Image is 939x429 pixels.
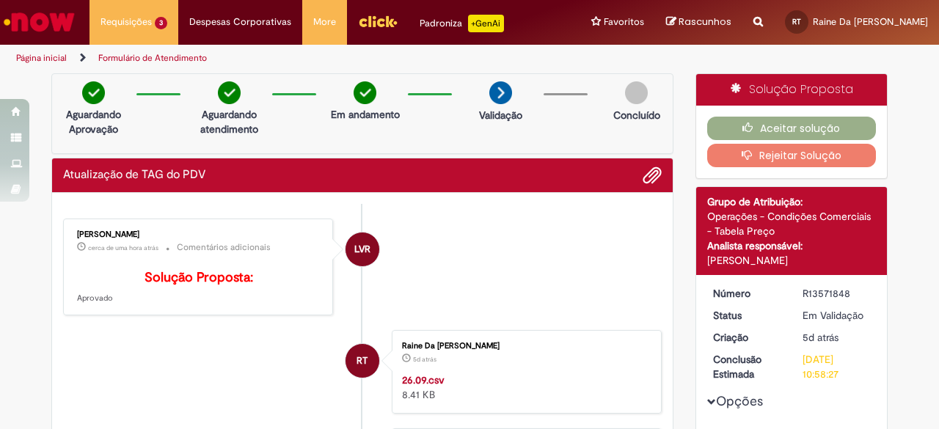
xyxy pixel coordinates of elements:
div: Leonardo Vitor Rosa Do Carmo Silva [346,232,379,266]
p: Concluído [613,108,660,122]
time: 26/09/2025 16:57:59 [413,355,436,364]
time: 01/10/2025 10:04:42 [88,243,158,252]
div: Raine Da Luz Nogueira De Toledo [346,344,379,378]
button: Aceitar solução [707,117,877,140]
a: Página inicial [16,52,67,64]
dt: Conclusão Estimada [702,352,792,381]
div: Em Validação [803,308,871,323]
img: img-circle-grey.png [625,81,648,104]
div: [PERSON_NAME] [77,230,321,239]
div: Grupo de Atribuição: [707,194,877,209]
div: 8.41 KB [402,373,646,402]
h2: Atualização de TAG do PDV Histórico de tíquete [63,169,205,182]
time: 26/09/2025 16:58:24 [803,331,838,344]
img: check-circle-green.png [82,81,105,104]
ul: Trilhas de página [11,45,615,72]
a: Formulário de Atendimento [98,52,207,64]
p: Em andamento [331,107,400,122]
b: Solução Proposta: [145,269,253,286]
div: [PERSON_NAME] [707,253,877,268]
span: LVR [354,232,370,267]
div: Raine Da [PERSON_NAME] [402,342,646,351]
span: More [313,15,336,29]
div: [DATE] 10:58:27 [803,352,871,381]
span: 5d atrás [413,355,436,364]
div: Analista responsável: [707,238,877,253]
span: Rascunhos [679,15,731,29]
button: Rejeitar Solução [707,144,877,167]
img: check-circle-green.png [218,81,241,104]
button: Adicionar anexos [643,166,662,185]
dt: Status [702,308,792,323]
span: 3 [155,17,167,29]
img: arrow-next.png [489,81,512,104]
div: R13571848 [803,286,871,301]
span: Despesas Corporativas [189,15,291,29]
img: ServiceNow [1,7,77,37]
span: RT [792,17,801,26]
span: Raine Da [PERSON_NAME] [813,15,928,28]
p: Aguardando Aprovação [58,107,129,136]
span: 5d atrás [803,331,838,344]
span: Favoritos [604,15,644,29]
div: 26/09/2025 16:58:24 [803,330,871,345]
dt: Número [702,286,792,301]
span: cerca de uma hora atrás [88,243,158,252]
span: RT [357,343,368,378]
a: Rascunhos [666,15,731,29]
img: check-circle-green.png [354,81,376,104]
p: Aguardando atendimento [194,107,265,136]
p: Aprovado [77,271,321,304]
span: Requisições [101,15,152,29]
p: +GenAi [468,15,504,32]
div: Padroniza [420,15,504,32]
div: Operações - Condições Comerciais - Tabela Preço [707,209,877,238]
dt: Criação [702,330,792,345]
a: 26.09.csv [402,373,445,386]
img: click_logo_yellow_360x200.png [358,10,398,32]
p: Validação [479,108,522,122]
div: Solução Proposta [696,74,888,106]
small: Comentários adicionais [177,241,271,254]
